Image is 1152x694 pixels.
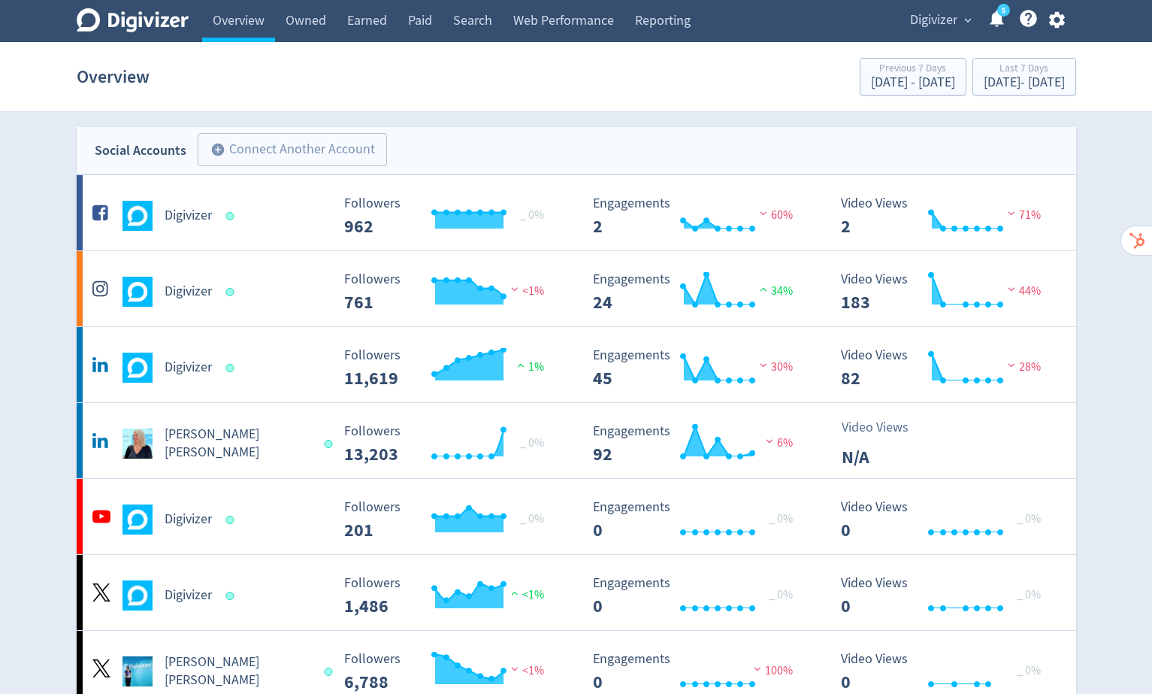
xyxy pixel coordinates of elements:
span: Data last synced: 29 Sep 2025, 11:02pm (AEST) [225,516,238,524]
img: Digivizer undefined [122,580,153,611]
span: Data last synced: 29 Sep 2025, 11:02pm (AEST) [225,592,238,600]
a: Digivizer undefinedDigivizer Followers 11,619 Followers 11,619 1% Engagements 45 Engagements 45 3... [77,327,1076,402]
svg: Engagements 0 [585,500,811,540]
svg: Followers 1,486 [337,576,562,616]
h5: Digivizer [165,511,212,529]
img: negative-performance.svg [756,208,771,219]
span: Digivizer [910,8,957,32]
button: Connect Another Account [198,133,387,166]
span: _ 0% [520,208,544,223]
a: Digivizer undefinedDigivizer Followers 962 Followers 962 _ 0% Engagements 2 Engagements 2 60% Vid... [77,175,1076,250]
h1: Overview [77,53,150,101]
div: [DATE] - [DATE] [871,76,955,89]
a: Digivizer undefinedDigivizer Followers 1,486 Followers 1,486 <1% Engagements 0 Engagements 0 _ 0%... [77,555,1076,630]
svg: Engagements 45 [585,348,811,388]
svg: Video Views 0 [833,576,1059,616]
button: Digivizer [905,8,975,32]
img: negative-performance.svg [1004,208,1019,219]
span: add_circle [210,142,225,157]
img: negative-performance.svg [762,435,777,447]
img: negative-performance.svg [1004,359,1019,371]
span: _ 0% [520,435,544,450]
svg: Followers 13,203 [337,424,562,464]
span: _ 0% [1017,587,1041,602]
svg: Followers 761 [337,272,562,312]
div: Social Accounts [95,140,186,162]
span: 28% [1004,359,1041,374]
img: Digivizer undefined [122,277,153,307]
span: Data last synced: 30 Sep 2025, 4:01pm (AEST) [325,440,337,448]
svg: Video Views 183 [833,272,1059,312]
svg: Followers 962 [337,196,562,236]
svg: Video Views 82 [833,348,1059,388]
img: negative-performance.svg [1004,283,1019,295]
text: 5 [1001,5,1005,16]
img: Digivizer undefined [122,201,153,231]
svg: Engagements 0 [585,652,811,692]
span: 6% [762,435,793,450]
button: Last 7 Days[DATE]- [DATE] [972,58,1076,95]
svg: Engagements 92 [585,424,811,464]
img: positive-performance.svg [513,359,528,371]
span: <1% [507,587,544,602]
svg: Engagements 2 [585,196,811,236]
a: Digivizer undefinedDigivizer Followers 201 Followers 201 _ 0% Engagements 0 Engagements 0 _ 0% Vi... [77,479,1076,554]
span: Data last synced: 30 Sep 2025, 5:01am (AEST) [225,212,238,220]
img: Digivizer undefined [122,353,153,383]
span: _ 0% [1017,663,1041,678]
img: negative-performance.svg [507,283,522,295]
img: Emma Lo Russo undefined [122,656,153,686]
svg: Video Views 0 [833,652,1059,692]
span: _ 0% [769,587,793,602]
h5: [PERSON_NAME] [PERSON_NAME] [165,426,311,462]
p: Video Views [842,417,928,438]
svg: Video Views 0 [833,500,1059,540]
h5: Digivizer [165,359,212,377]
img: positive-performance.svg [756,283,771,295]
a: 5 [997,4,1010,17]
span: Data last synced: 29 Sep 2025, 4:02pm (AEST) [325,668,337,676]
svg: Followers 6,788 [337,652,562,692]
a: Connect Another Account [186,135,387,166]
a: Emma Lo Russo undefined[PERSON_NAME] [PERSON_NAME] Followers 13,203 Followers 13,203 _ 0% Engagem... [77,403,1076,478]
span: expand_more [961,14,975,27]
svg: Engagements 24 [585,272,811,312]
span: 100% [750,663,793,678]
h5: Digivizer [165,283,212,301]
svg: Followers 11,619 [337,348,562,388]
div: Last 7 Days [984,63,1065,76]
span: <1% [507,663,544,678]
img: negative-performance.svg [750,663,765,674]
span: 60% [756,208,793,223]
span: 71% [1004,208,1041,223]
img: negative-performance.svg [756,359,771,371]
svg: Followers 201 [337,500,562,540]
span: 34% [756,283,793,299]
a: Digivizer undefinedDigivizer Followers 761 Followers 761 <1% Engagements 24 Engagements 24 34% Vi... [77,251,1076,326]
p: N/A [842,444,928,471]
div: [DATE] - [DATE] [984,76,1065,89]
span: <1% [507,283,544,299]
img: negative-performance.svg [507,663,522,674]
img: positive-performance.svg [507,587,522,599]
span: _ 0% [1017,511,1041,526]
h5: [PERSON_NAME] [PERSON_NAME] [165,653,311,689]
span: 44% [1004,283,1041,299]
span: _ 0% [520,511,544,526]
svg: Video Views 2 [833,196,1059,236]
svg: Engagements 0 [585,576,811,616]
span: Data last synced: 30 Sep 2025, 5:01am (AEST) [225,364,238,372]
div: Previous 7 Days [871,63,955,76]
h5: Digivizer [165,207,212,225]
span: Data last synced: 30 Sep 2025, 5:01am (AEST) [225,288,238,296]
span: _ 0% [769,511,793,526]
span: 1% [513,359,544,374]
img: Digivizer undefined [122,505,153,535]
button: Previous 7 Days[DATE] - [DATE] [860,58,966,95]
img: Emma Lo Russo undefined [122,429,153,459]
h5: Digivizer [165,586,212,605]
span: 30% [756,359,793,374]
